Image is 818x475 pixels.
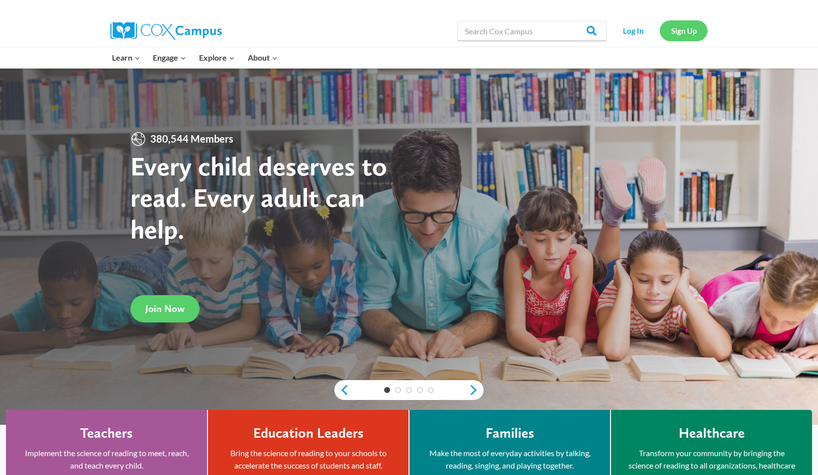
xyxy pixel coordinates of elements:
[193,47,241,68] button: Child menu of Explore
[486,425,534,442] h4: Families
[130,295,200,322] a: Join Now
[612,20,708,41] nav: Secondary Navigation
[424,447,595,472] p: Make the most of everyday activities by talking, reading, singing, and playing together.
[334,384,349,396] a: previous
[130,150,387,245] strong: Every child deserves to read. Every adult can help.
[469,384,484,396] a: next
[457,21,607,41] input: Search Cox Campus
[21,447,192,472] p: Implement the science of reading to meet, reach, and teach every child.
[105,47,284,68] nav: Primary Navigation
[395,387,401,393] a: 2
[223,447,394,472] p: Bring the science of reading to your schools to accelerate the success of students and staff.
[406,387,412,393] a: 3
[679,425,745,442] h4: Healthcare
[384,387,390,393] a: 1
[105,47,147,68] button: Child menu of Learn
[612,20,655,41] a: Log In
[80,425,133,442] h4: Teachers
[110,22,222,40] img: Cox Campus
[146,131,237,147] span: 380,544 Members
[241,47,284,68] button: Child menu of About
[145,303,185,315] span: Join Now
[334,380,484,400] div: content slider buttons
[428,387,434,393] a: 5
[660,20,708,41] a: Sign Up
[253,425,364,442] h4: Education Leaders
[417,387,423,393] a: 4
[147,47,193,68] button: Child menu of Engage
